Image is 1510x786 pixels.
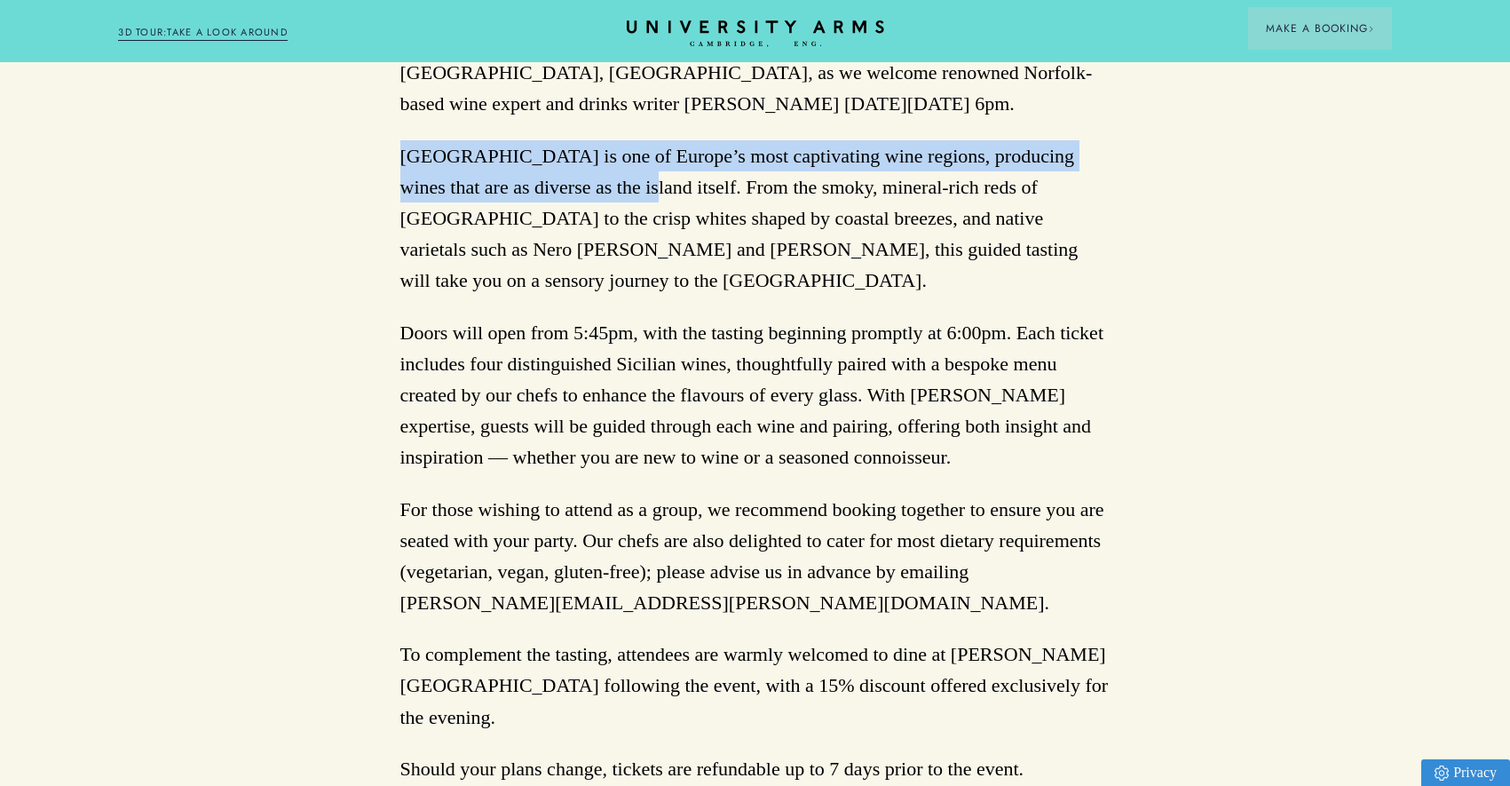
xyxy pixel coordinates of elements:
p: To complement the tasting, attendees are warmly welcomed to dine at [PERSON_NAME][GEOGRAPHIC_DATA... [400,639,1111,733]
p: Should your plans change, tickets are refundable up to 7 days prior to the event. [400,753,1111,784]
p: For those wishing to attend as a group, we recommend booking together to ensure you are seated wi... [400,494,1111,619]
img: Privacy [1435,766,1449,781]
button: Make a BookingArrow icon [1248,7,1392,50]
a: Home [627,20,884,48]
a: 3D TOUR:TAKE A LOOK AROUND [118,25,288,41]
p: Join us for an exclusive evening in the timeless surroundings of the Library at [GEOGRAPHIC_DATA]... [400,26,1111,120]
p: [GEOGRAPHIC_DATA] is one of Europe’s most captivating wine regions, producing wines that are as d... [400,140,1111,297]
p: Doors will open from 5:45pm, with the tasting beginning promptly at 6:00pm. Each ticket includes ... [400,317,1111,473]
span: Make a Booking [1266,20,1374,36]
img: Arrow icon [1368,26,1374,32]
a: Privacy [1421,759,1510,786]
